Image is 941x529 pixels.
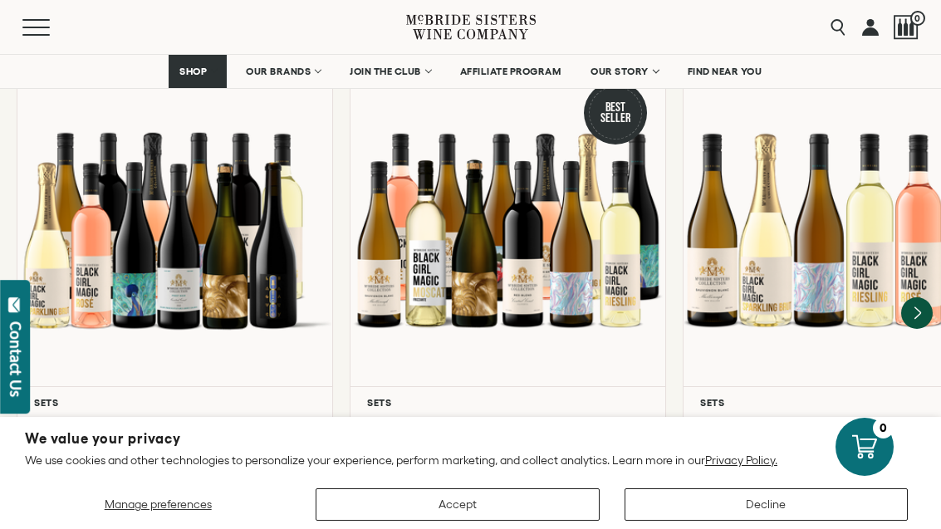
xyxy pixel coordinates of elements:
[350,66,421,77] span: JOIN THE CLUB
[705,453,777,467] a: Privacy Policy.
[105,497,212,511] span: Manage preferences
[910,11,925,26] span: 0
[235,55,331,88] a: OUR BRANDS
[460,66,561,77] span: AFFILIATE PROGRAM
[25,453,916,468] p: We use cookies and other technologies to personalize your experience, perform marketing, and coll...
[591,66,649,77] span: OUR STORY
[901,297,933,329] button: Next
[316,488,599,521] button: Accept
[580,55,669,88] a: OUR STORY
[873,418,894,438] div: 0
[367,397,649,408] h6: Sets
[625,488,908,521] button: Decline
[7,321,24,397] div: Contact Us
[169,55,227,88] a: SHOP
[25,432,916,446] h2: We value your privacy
[22,19,82,36] button: Mobile Menu Trigger
[339,55,441,88] a: JOIN THE CLUB
[677,55,773,88] a: FIND NEAR YOU
[34,397,316,408] h6: Sets
[688,66,762,77] span: FIND NEAR YOU
[449,55,572,88] a: AFFILIATE PROGRAM
[246,66,311,77] span: OUR BRANDS
[179,66,208,77] span: SHOP
[25,488,291,521] button: Manage preferences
